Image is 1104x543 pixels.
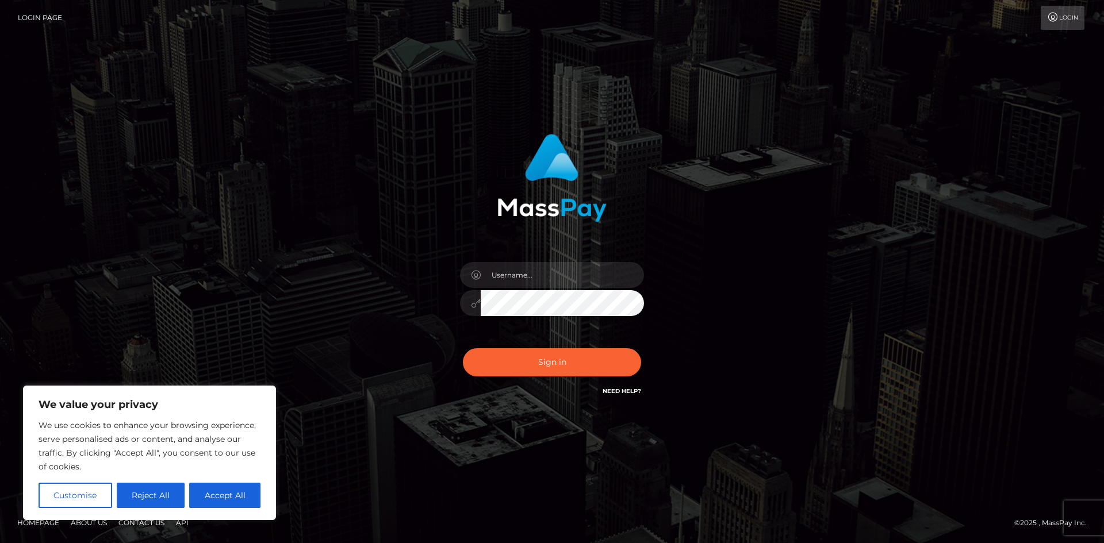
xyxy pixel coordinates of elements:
[1041,6,1084,30] a: Login
[23,386,276,520] div: We value your privacy
[497,134,607,222] img: MassPay Login
[39,398,260,411] p: We value your privacy
[18,6,62,30] a: Login Page
[171,514,193,532] a: API
[117,483,185,508] button: Reject All
[39,418,260,473] p: We use cookies to enhance your browsing experience, serve personalised ads or content, and analys...
[603,387,641,395] a: Need Help?
[39,483,112,508] button: Customise
[114,514,169,532] a: Contact Us
[189,483,260,508] button: Accept All
[66,514,112,532] a: About Us
[481,262,644,288] input: Username...
[13,514,64,532] a: Homepage
[1014,517,1095,529] div: © 2025 , MassPay Inc.
[463,348,641,376] button: Sign in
